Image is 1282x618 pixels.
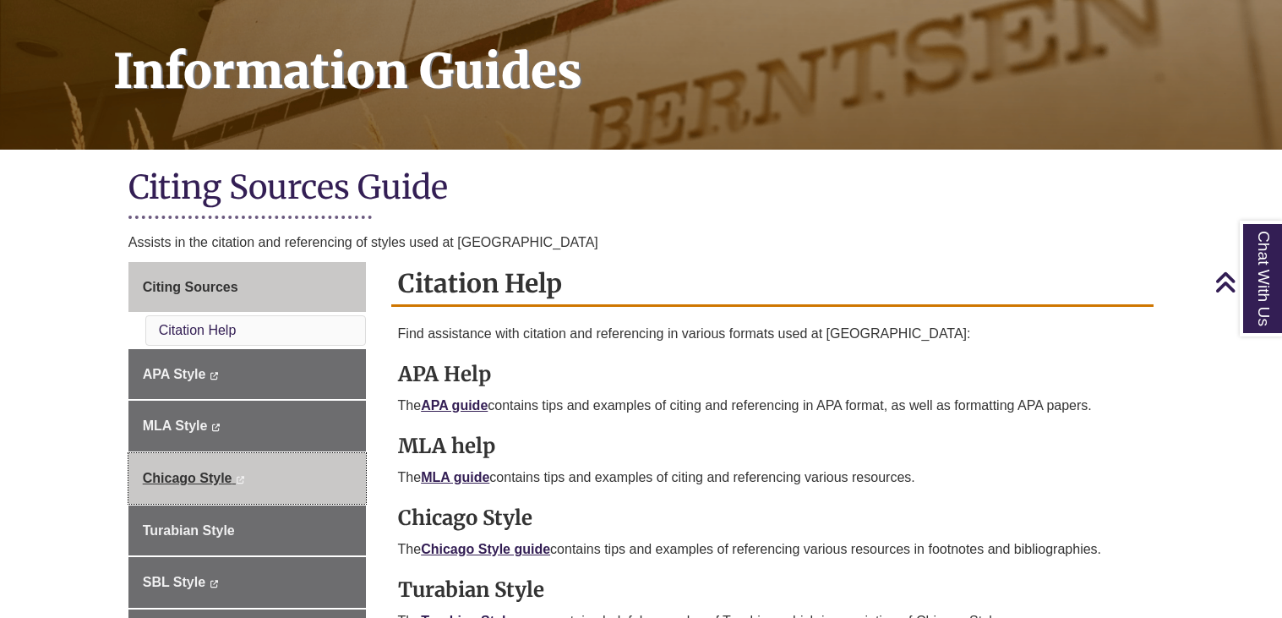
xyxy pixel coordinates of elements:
a: Back to Top [1214,271,1278,293]
i: This link opens in a new window [210,372,219,380]
a: MLA guide [421,470,489,484]
a: SBL Style [128,557,366,608]
span: Chicago Style [143,471,232,485]
p: The contains tips and examples of referencing various resources in footnotes and bibliographies. [398,539,1148,560]
strong: MLA help [398,433,495,459]
p: The contains tips and examples of citing and referencing various resources. [398,468,1148,488]
strong: APA Help [398,361,491,387]
a: Citation Help [159,323,237,337]
span: APA Style [143,367,206,381]
p: The contains tips and examples of citing and referencing in APA format, as well as formatting APA... [398,396,1148,416]
span: MLA Style [143,418,208,433]
strong: Turabian Style [398,577,544,603]
a: Citing Sources [128,262,366,313]
a: Chicago Style guide [421,542,550,556]
span: Turabian Style [143,523,235,538]
span: Assists in the citation and referencing of styles used at [GEOGRAPHIC_DATA] [128,235,598,249]
a: MLA Style [128,401,366,451]
a: Chicago Style [128,453,366,504]
strong: Chicago Style [398,505,532,531]
h2: Citation Help [391,262,1154,307]
i: This link opens in a new window [211,424,221,431]
a: APA guide [421,398,488,413]
span: Citing Sources [143,280,238,294]
h1: Citing Sources Guide [128,167,1154,211]
i: This link opens in a new window [236,476,245,484]
a: APA Style [128,349,366,400]
p: Find assistance with citation and referencing in various formats used at [GEOGRAPHIC_DATA]: [398,324,1148,344]
span: SBL Style [143,575,205,589]
a: Turabian Style [128,506,366,556]
i: This link opens in a new window [210,580,219,588]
